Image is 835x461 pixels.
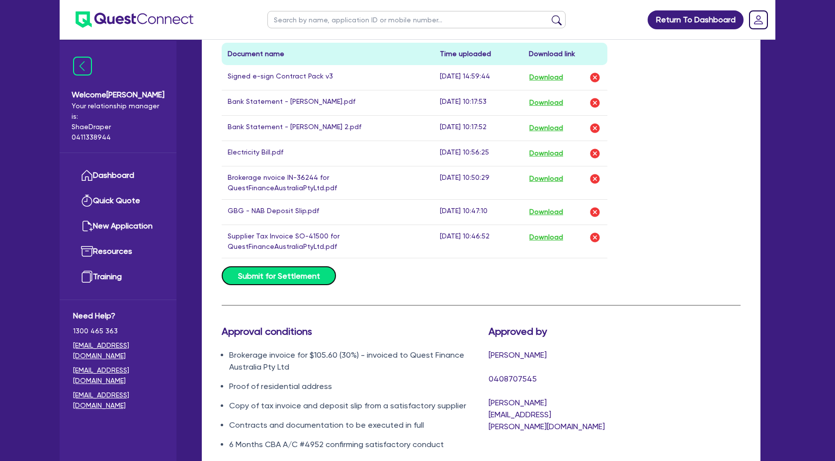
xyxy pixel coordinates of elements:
img: quick-quote [81,195,93,207]
a: [EMAIL_ADDRESS][DOMAIN_NAME] [73,340,163,361]
li: 6 Months CBA A/C #4952 confirming satisfactory conduct [229,439,474,451]
span: [PERSON_NAME] [489,350,547,360]
img: delete-icon [589,97,601,109]
span: 0408707545 [489,374,537,384]
span: [PERSON_NAME][EMAIL_ADDRESS][PERSON_NAME][DOMAIN_NAME] [489,398,605,431]
td: [DATE] 10:50:29 [434,166,523,199]
img: delete-icon [589,72,601,83]
td: [DATE] 10:17:53 [434,90,523,115]
td: Signed e-sign Contract Pack v3 [222,65,434,90]
td: Bank Statement - [PERSON_NAME] 2.pdf [222,115,434,141]
td: Supplier Tax Invoice SO-41500 for QuestFinanceAustraliaPtyLtd.pdf [222,225,434,258]
h3: Approval conditions [222,325,474,337]
td: Brokerage nvoice IN-36244 for QuestFinanceAustraliaPtyLtd.pdf [222,166,434,199]
button: Download [529,231,564,244]
td: [DATE] 14:59:44 [434,65,523,90]
td: [DATE] 10:47:10 [434,199,523,225]
img: delete-icon [589,231,601,243]
img: delete-icon [589,206,601,218]
img: resources [81,245,93,257]
li: Brokerage invoice for $105.60 (30%) - invoiced to Quest Finance Australia Pty Ltd [229,349,474,373]
input: Search by name, application ID or mobile number... [267,11,566,28]
td: Bank Statement - [PERSON_NAME].pdf [222,90,434,115]
li: Contracts and documentation to be executed in full [229,419,474,431]
h3: Approved by [489,325,607,337]
button: Download [529,71,564,84]
th: Time uploaded [434,43,523,65]
img: icon-menu-close [73,57,92,76]
img: quest-connect-logo-blue [76,11,193,28]
a: Resources [73,239,163,264]
a: Dropdown toggle [746,7,771,33]
a: New Application [73,214,163,239]
a: Quick Quote [73,188,163,214]
td: GBG - NAB Deposit Slip.pdf [222,199,434,225]
a: [EMAIL_ADDRESS][DOMAIN_NAME] [73,365,163,386]
a: Dashboard [73,163,163,188]
td: [DATE] 10:17:52 [434,115,523,141]
img: delete-icon [589,148,601,159]
button: Download [529,147,564,160]
td: Electricity Bill.pdf [222,141,434,166]
img: delete-icon [589,122,601,134]
span: Your relationship manager is: Shae Draper 0411338944 [72,101,165,143]
button: Download [529,206,564,219]
li: Copy of tax invoice and deposit slip from a satisfactory supplier [229,400,474,412]
img: new-application [81,220,93,232]
img: training [81,271,93,283]
li: Proof of residential address [229,381,474,392]
a: Training [73,264,163,290]
span: Need Help? [73,310,163,322]
button: Submit for Settlement [222,266,336,285]
span: Welcome [PERSON_NAME] [72,89,165,101]
th: Document name [222,43,434,65]
button: Download [529,96,564,109]
td: [DATE] 10:46:52 [434,225,523,258]
button: Download [529,172,564,185]
th: Download link [523,43,607,65]
a: [EMAIL_ADDRESS][DOMAIN_NAME] [73,390,163,411]
span: 1300 465 363 [73,326,163,336]
a: Return To Dashboard [648,10,744,29]
td: [DATE] 10:56:25 [434,141,523,166]
button: Download [529,122,564,135]
img: delete-icon [589,173,601,185]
